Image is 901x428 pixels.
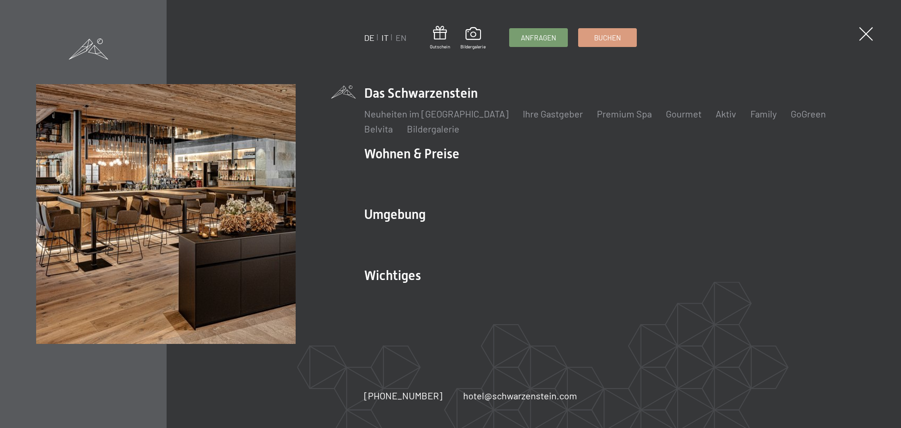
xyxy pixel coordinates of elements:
span: Bildergalerie [460,43,486,50]
span: Gutschein [430,43,450,50]
a: Ihre Gastgeber [523,108,583,119]
a: Premium Spa [597,108,652,119]
span: Anfragen [521,33,556,43]
a: Bildergalerie [460,27,486,50]
a: [PHONE_NUMBER] [364,389,443,402]
a: Bildergalerie [407,123,459,134]
span: [PHONE_NUMBER] [364,390,443,401]
a: DE [364,32,374,43]
a: Neuheiten im [GEOGRAPHIC_DATA] [364,108,509,119]
a: Anfragen [510,29,567,47]
a: Belvita [364,123,393,134]
a: IT [382,32,389,43]
a: Gourmet [666,108,702,119]
a: Aktiv [716,108,736,119]
a: Buchen [579,29,636,47]
a: Family [750,108,777,119]
a: hotel@schwarzenstein.com [463,389,577,402]
span: Buchen [594,33,621,43]
a: EN [396,32,406,43]
a: GoGreen [791,108,826,119]
a: Gutschein [430,26,450,50]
